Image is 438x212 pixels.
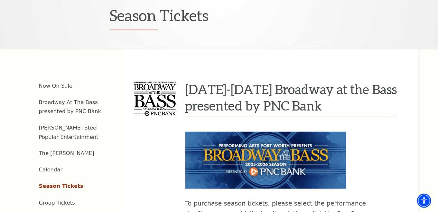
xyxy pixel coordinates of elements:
[39,99,101,115] a: Broadway At The Bass presented by PNC Bank
[417,194,431,208] div: Accessibility Menu
[134,82,176,116] img: 2025-2026 Broadway at the Bass presented by PNC Bank
[39,150,94,156] a: The [PERSON_NAME]
[39,167,63,173] a: Calendar
[39,125,98,140] a: [PERSON_NAME] Steel Popular Entertainment
[39,83,73,89] a: Now On Sale
[110,6,329,30] h1: Season Tickets
[185,132,346,189] img: To purchase season tickets, please select the performance day/time you would like to attend, then...
[39,183,83,189] a: Season Tickets
[185,81,399,114] h3: [DATE]-[DATE] Broadway at the Bass presented by PNC Bank
[39,200,75,206] a: Group Tickets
